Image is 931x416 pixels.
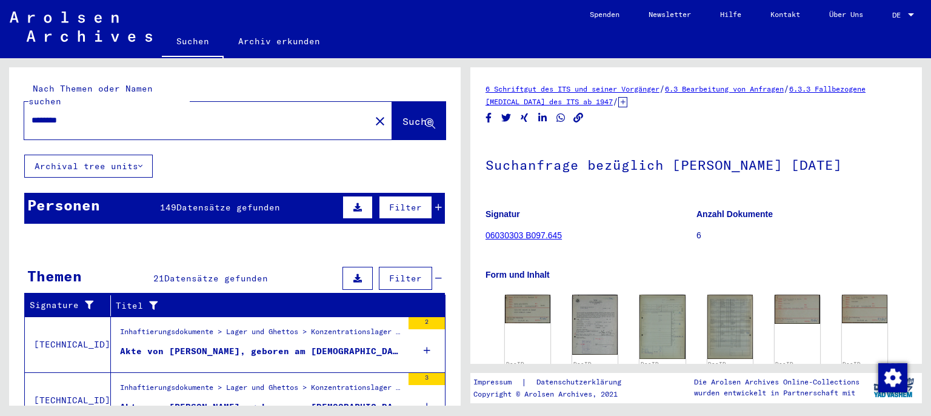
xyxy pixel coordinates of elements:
a: DocID: 82942334 [843,361,872,376]
img: 001.jpg [639,295,685,358]
p: Copyright © Arolsen Archives, 2021 [473,389,636,400]
div: Titel [116,296,433,315]
div: Titel [116,300,421,312]
h1: Suchanfrage bezüglich [PERSON_NAME] [DATE] [486,137,907,190]
a: Datenschutzerklärung [527,376,636,389]
button: Share on WhatsApp [555,110,567,126]
span: Filter [389,202,422,213]
div: Personen [27,194,100,216]
button: Suche [392,102,445,139]
div: Akte von [PERSON_NAME], geboren am [DEMOGRAPHIC_DATA] [120,401,402,414]
span: / [659,83,665,94]
span: / [784,83,789,94]
mat-label: Nach Themen oder Namen suchen [28,83,153,107]
img: Arolsen_neg.svg [10,12,152,42]
a: Suchen [162,27,224,58]
a: DocID: 82942330 [506,361,535,376]
a: 6.3 Bearbeitung von Anfragen [665,84,784,93]
a: DocID: 82942331 [573,361,602,376]
div: Signature [30,299,101,312]
mat-icon: close [373,114,387,129]
a: DocID: 82942333 [775,361,804,376]
span: / [613,96,618,107]
div: Akte von [PERSON_NAME], geboren am [DEMOGRAPHIC_DATA] [120,345,402,358]
img: 001.jpg [505,295,550,323]
div: Inhaftierungsdokumente > Lager und Ghettos > Konzentrationslager [GEOGRAPHIC_DATA] > Individuelle... [120,326,402,343]
span: 149 [160,202,176,213]
a: 6 Schriftgut des ITS und seiner Vorgänger [486,84,659,93]
button: Clear [368,109,392,133]
span: Filter [389,273,422,284]
b: Signatur [486,209,520,219]
img: 001.jpg [842,295,887,323]
button: Share on LinkedIn [536,110,549,126]
a: Impressum [473,376,521,389]
span: Datensätze gefunden [176,202,280,213]
button: Archival tree units [24,155,153,178]
img: Zustimmung ändern [878,363,907,392]
img: 002.jpg [707,295,753,359]
b: Anzahl Dokumente [696,209,773,219]
button: Share on Xing [518,110,531,126]
div: Inhaftierungsdokumente > Lager und Ghettos > Konzentrationslager [GEOGRAPHIC_DATA] > Individuelle... [120,382,402,399]
p: 6 [696,229,907,242]
div: | [473,376,636,389]
button: Filter [379,196,432,219]
img: 001.jpg [775,295,820,324]
a: Archiv erkunden [224,27,335,56]
p: wurden entwickelt in Partnerschaft mit [694,387,859,398]
a: DocID: 82942332 [708,361,737,376]
span: DE [892,11,906,19]
button: Share on Twitter [500,110,513,126]
a: DocID: 82942332 [641,361,670,376]
a: 06030303 B097.645 [486,230,562,240]
button: Share on Facebook [482,110,495,126]
img: 001.jpg [572,295,618,355]
p: Die Arolsen Archives Online-Collections [694,377,859,387]
span: Suche [402,115,433,127]
img: yv_logo.png [871,372,916,403]
button: Filter [379,267,432,290]
button: Copy link [572,110,585,126]
div: Signature [30,296,113,315]
b: Form und Inhalt [486,270,550,280]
